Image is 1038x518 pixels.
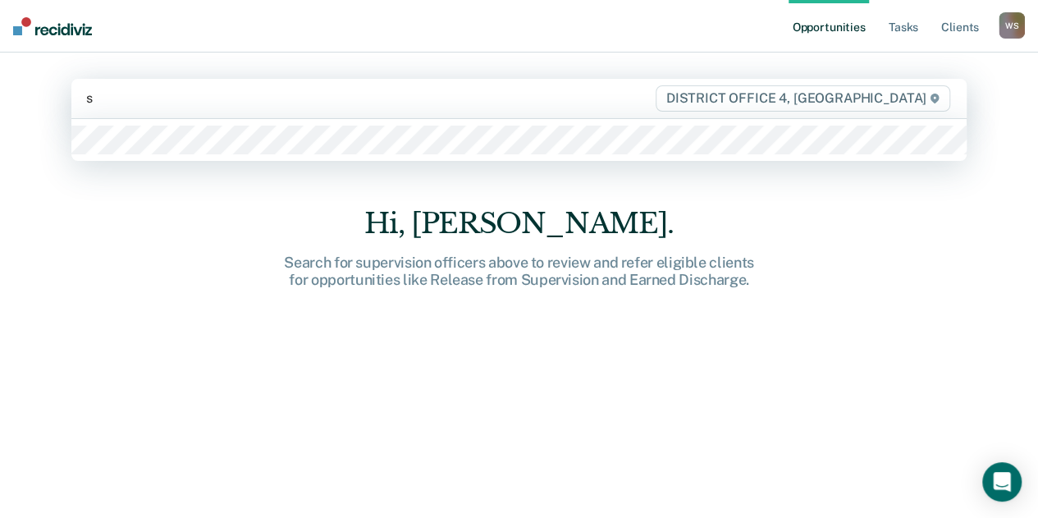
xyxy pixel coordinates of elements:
[257,207,782,241] div: Hi, [PERSON_NAME].
[257,254,782,289] div: Search for supervision officers above to review and refer eligible clients for opportunities like...
[999,12,1025,39] button: WS
[13,17,92,35] img: Recidiviz
[982,462,1022,502] div: Open Intercom Messenger
[999,12,1025,39] div: W S
[656,85,950,112] span: DISTRICT OFFICE 4, [GEOGRAPHIC_DATA]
